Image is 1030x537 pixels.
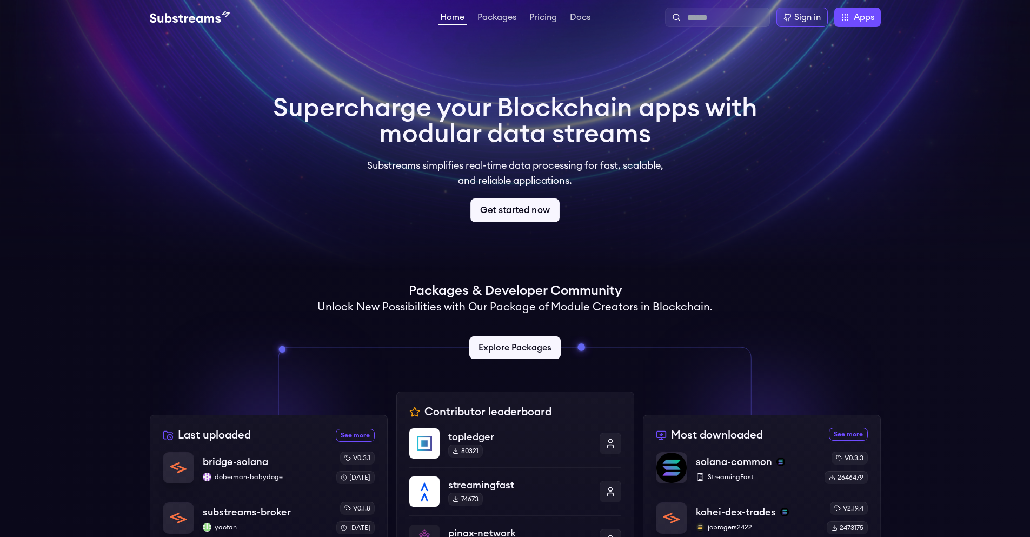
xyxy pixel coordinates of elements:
div: v0.3.3 [832,452,868,465]
img: jobrogers2422 [696,523,705,532]
span: Apps [854,11,874,24]
img: doberman-babydoge [203,473,211,481]
img: bridge-solana [163,453,194,483]
img: streamingfast [409,476,440,507]
p: kohei-dex-trades [696,505,776,520]
div: v0.3.1 [340,452,375,465]
img: Substream's logo [150,11,230,24]
a: Pricing [527,13,559,24]
img: solana [780,508,789,516]
p: solana-common [696,454,772,469]
img: yaofan [203,523,211,532]
a: See more most downloaded packages [829,428,868,441]
a: solana-commonsolana-commonsolanaStreamingFastv0.3.32646479 [656,452,868,493]
a: kohei-dex-tradeskohei-dex-tradessolanajobrogers2422jobrogers2422v2.19.42473175 [656,493,868,534]
p: yaofan [203,523,328,532]
a: streamingfaststreamingfast74673 [409,467,621,515]
div: [DATE] [336,521,375,534]
div: 2646479 [825,471,868,484]
h2: Unlock New Possibilities with Our Package of Module Creators in Blockchain. [317,300,713,315]
div: 2473175 [827,521,868,534]
div: [DATE] [336,471,375,484]
h1: Packages & Developer Community [409,282,622,300]
img: solana-common [656,453,687,483]
p: StreamingFast [696,473,816,481]
div: Sign in [794,11,821,24]
div: v0.1.8 [340,502,375,515]
div: v2.19.4 [830,502,868,515]
div: 74673 [448,493,483,506]
img: solana [776,458,785,466]
a: Docs [568,13,593,24]
p: Substreams simplifies real-time data processing for fast, scalable, and reliable applications. [360,158,671,188]
div: 80321 [448,445,483,458]
a: Home [438,13,467,25]
a: Packages [475,13,519,24]
p: streamingfast [448,478,591,493]
p: doberman-babydoge [203,473,328,481]
p: substreams-broker [203,505,291,520]
a: Explore Packages [469,336,561,359]
p: bridge-solana [203,454,268,469]
a: Get started now [470,198,560,222]
img: substreams-broker [163,503,194,533]
p: topledger [448,429,591,445]
p: jobrogers2422 [696,523,818,532]
a: topledgertopledger80321 [409,428,621,467]
a: bridge-solanabridge-solanadoberman-babydogedoberman-babydogev0.3.1[DATE] [163,452,375,493]
h1: Supercharge your Blockchain apps with modular data streams [273,95,757,147]
img: kohei-dex-trades [656,503,687,533]
img: topledger [409,428,440,459]
a: Sign in [776,8,828,27]
a: See more recently uploaded packages [336,429,375,442]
